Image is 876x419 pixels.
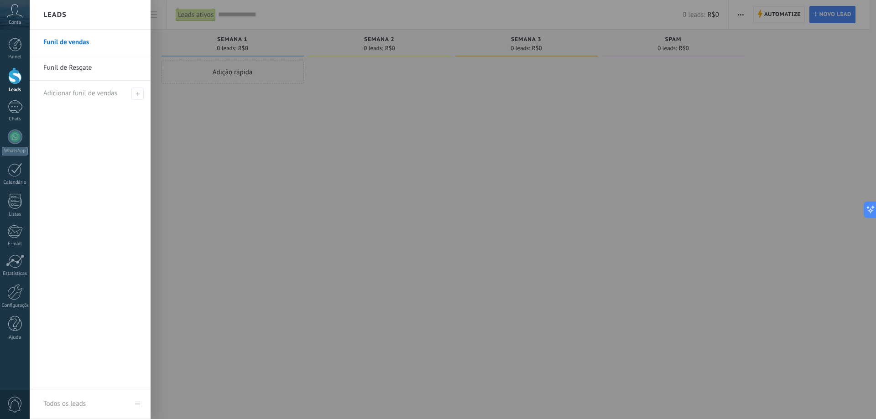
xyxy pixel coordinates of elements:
span: Adicionar funil de vendas [43,89,117,98]
div: Ajuda [2,335,28,341]
a: Funil de Resgate [43,55,141,81]
div: Configurações [2,303,28,309]
div: Painel [2,54,28,60]
span: Conta [9,20,21,26]
div: Todos os leads [43,391,86,417]
a: Todos os leads [30,389,151,419]
div: WhatsApp [2,147,28,155]
div: E-mail [2,241,28,247]
div: Listas [2,212,28,217]
h2: Leads [43,0,67,29]
div: Estatísticas [2,271,28,277]
div: Calendário [2,180,28,186]
span: Adicionar funil de vendas [131,88,144,100]
div: Chats [2,116,28,122]
a: Funil de vendas [43,30,141,55]
div: Leads [2,87,28,93]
